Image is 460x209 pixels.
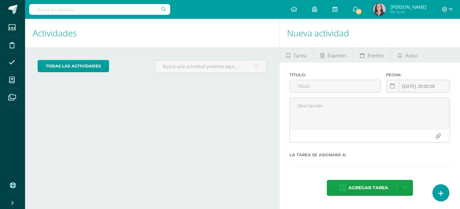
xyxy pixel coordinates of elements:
input: Busca un usuario... [29,4,170,15]
input: Fecha de entrega [386,80,450,92]
h1: Actividades [33,19,272,47]
a: Aviso [391,47,425,62]
a: Examen [314,47,353,62]
a: Evento [353,47,390,62]
input: Busca una actividad próxima aquí... [155,60,267,72]
span: Mi Perfil [390,9,426,15]
a: Tarea [280,47,313,62]
span: 27 [355,8,362,15]
a: todas las Actividades [38,60,109,72]
h1: Nueva actividad [287,19,452,47]
span: Aviso [405,48,418,63]
label: Título: [290,72,381,77]
span: [PERSON_NAME] [390,4,426,10]
img: 722048b0a46bd8ca52f339fff15bb86c.png [373,3,386,16]
span: Examen [327,48,346,63]
label: La tarea se asignará a: [290,153,450,157]
span: Evento [368,48,384,63]
span: Agregar tarea [348,180,388,196]
span: Tarea [293,48,307,63]
input: Título [290,80,381,92]
label: Fecha: [386,72,450,77]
